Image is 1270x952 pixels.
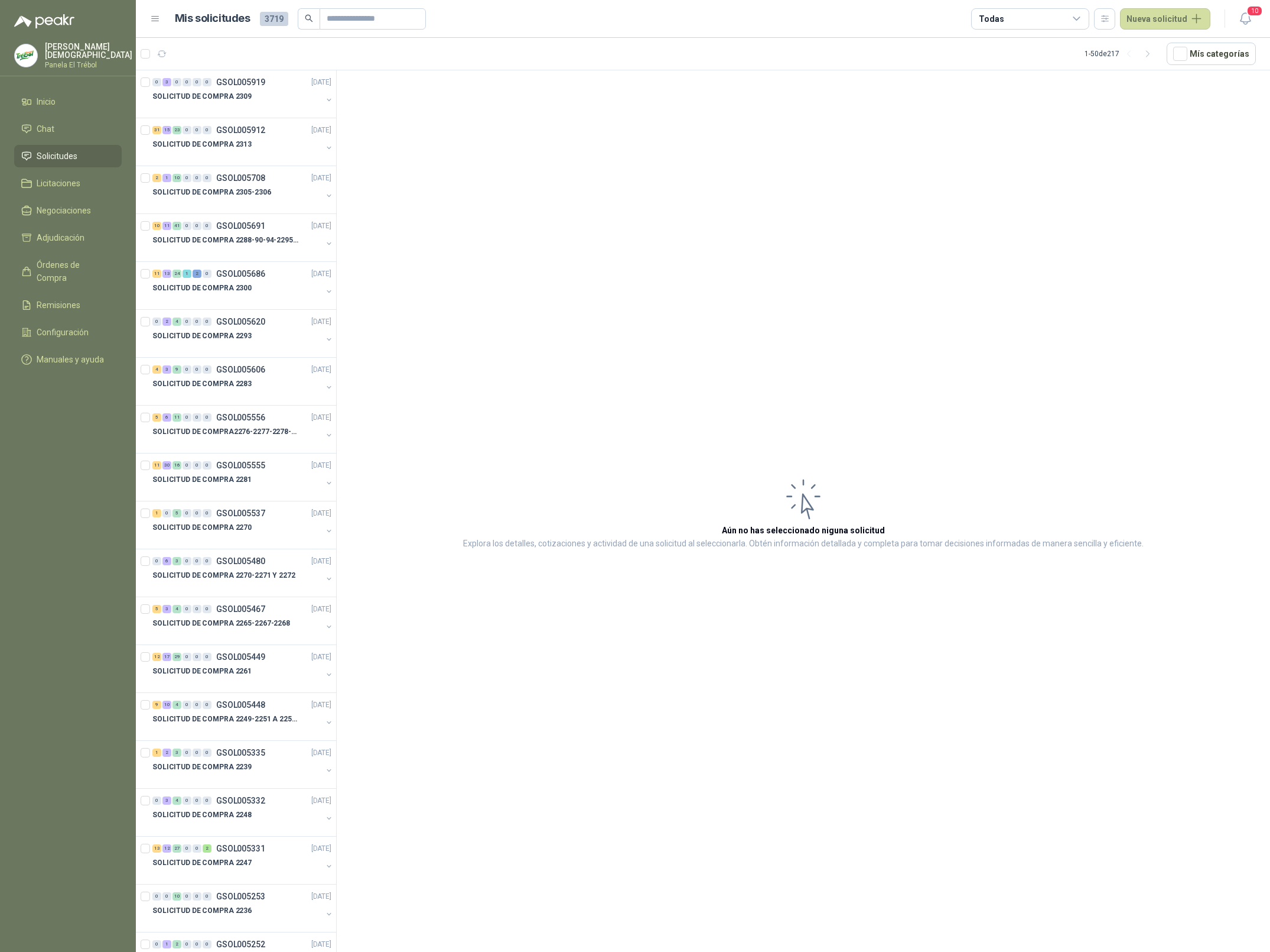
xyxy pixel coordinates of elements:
[152,91,252,102] p: SOLICITUD DE COMPRA 2309
[162,701,171,709] div: 10
[216,222,265,230] p: GSOL005691
[203,365,211,374] div: 0
[183,653,191,661] div: 0
[216,174,265,182] p: GSOL005708
[203,605,211,613] div: 0
[152,139,252,150] p: SOLICITUD DE COMPRA 2313
[311,316,331,328] p: [DATE]
[172,126,181,134] div: 23
[193,940,201,948] div: 0
[183,701,191,709] div: 0
[216,509,265,517] p: GSOL005537
[183,222,191,230] div: 0
[203,78,211,86] div: 0
[311,173,331,184] p: [DATE]
[152,666,252,677] p: SOLICITUD DE COMPRA 2261
[152,554,334,592] a: 0 6 3 0 0 0 GSOL005480[DATE] SOLICITUD DE COMPRA 2270-2271 Y 2272
[311,125,331,136] p: [DATE]
[152,618,290,629] p: SOLICITUD DE COMPRA 2265-2267-2268
[152,365,161,374] div: 4
[1167,43,1256,65] button: Mís categorías
[203,557,211,565] div: 0
[311,221,331,232] p: [DATE]
[311,700,331,711] p: [DATE]
[152,171,334,209] a: 2 1 10 0 0 0 GSOL005708[DATE] SOLICITUD DE COMPRA 2305-2306
[216,749,265,757] p: GSOL005335
[172,270,181,278] div: 24
[37,231,84,244] span: Adjudicación
[162,318,171,326] div: 2
[172,796,181,805] div: 4
[722,524,885,537] h3: Aún no has seleccionado niguna solicitud
[193,557,201,565] div: 0
[193,365,201,374] div: 0
[260,12,288,26] span: 3719
[152,557,161,565] div: 0
[172,892,181,901] div: 10
[311,268,331,280] p: [DATE]
[152,267,334,305] a: 11 13 24 1 2 0 GSOL005686[DATE] SOLICITUD DE COMPRA 2300
[172,174,181,182] div: 10
[152,331,252,342] p: SOLICITUD DE COMPRA 2293
[152,75,334,113] a: 0 3 0 0 0 0 GSOL005919[DATE] SOLICITUD DE COMPRA 2309
[305,14,313,22] span: search
[37,95,56,108] span: Inicio
[162,509,171,517] div: 0
[37,177,80,190] span: Licitaciones
[152,458,334,496] a: 11 30 16 0 0 0 GSOL005555[DATE] SOLICITUD DE COMPRA 2281
[172,461,181,469] div: 16
[152,219,334,257] a: 10 11 41 0 0 0 GSOL005691[DATE] SOLICITUD DE COMPRA 2288-90-94-2295-96-2301-02-04
[216,270,265,278] p: GSOL005686
[152,892,161,901] div: 0
[14,145,122,167] a: Solicitudes
[152,522,252,533] p: SOLICITUD DE COMPRA 2270
[203,174,211,182] div: 0
[162,940,171,948] div: 1
[311,556,331,567] p: [DATE]
[152,889,334,927] a: 0 0 10 0 0 0 GSOL005253[DATE] SOLICITUD DE COMPRA 2236
[37,204,91,217] span: Negociaciones
[14,294,122,316] a: Remisiones
[14,90,122,113] a: Inicio
[216,892,265,901] p: GSOL005253
[203,796,211,805] div: 0
[37,326,89,339] span: Configuración
[152,378,252,390] p: SOLICITUD DE COMPRA 2283
[193,892,201,901] div: 0
[152,605,161,613] div: 5
[162,653,171,661] div: 17
[216,701,265,709] p: GSOL005448
[216,318,265,326] p: GSOL005620
[152,650,334,688] a: 12 17 29 0 0 0 GSOL005449[DATE] SOLICITUD DE COMPRA 2261
[203,844,211,853] div: 2
[162,270,171,278] div: 13
[216,413,265,422] p: GSOL005556
[193,126,201,134] div: 0
[162,749,171,757] div: 2
[311,412,331,423] p: [DATE]
[183,844,191,853] div: 0
[203,222,211,230] div: 0
[216,940,265,948] p: GSOL005252
[193,270,201,278] div: 2
[216,461,265,469] p: GSOL005555
[162,174,171,182] div: 1
[183,509,191,517] div: 0
[152,78,161,86] div: 0
[162,413,171,422] div: 6
[152,426,299,438] p: SOLICITUD DE COMPRA2276-2277-2278-2284-2285-
[172,222,181,230] div: 41
[193,78,201,86] div: 0
[152,794,334,831] a: 0 3 4 0 0 0 GSOL005332[DATE] SOLICITUD DE COMPRA 2248
[203,126,211,134] div: 0
[152,653,161,661] div: 12
[152,413,161,422] div: 5
[152,570,295,581] p: SOLICITUD DE COMPRA 2270-2271 Y 2272
[14,118,122,140] a: Chat
[152,235,299,246] p: SOLICITUD DE COMPRA 2288-90-94-2295-96-2301-02-04
[203,749,211,757] div: 0
[193,749,201,757] div: 0
[216,796,265,805] p: GSOL005332
[152,857,252,869] p: SOLICITUD DE COMPRA 2247
[311,795,331,807] p: [DATE]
